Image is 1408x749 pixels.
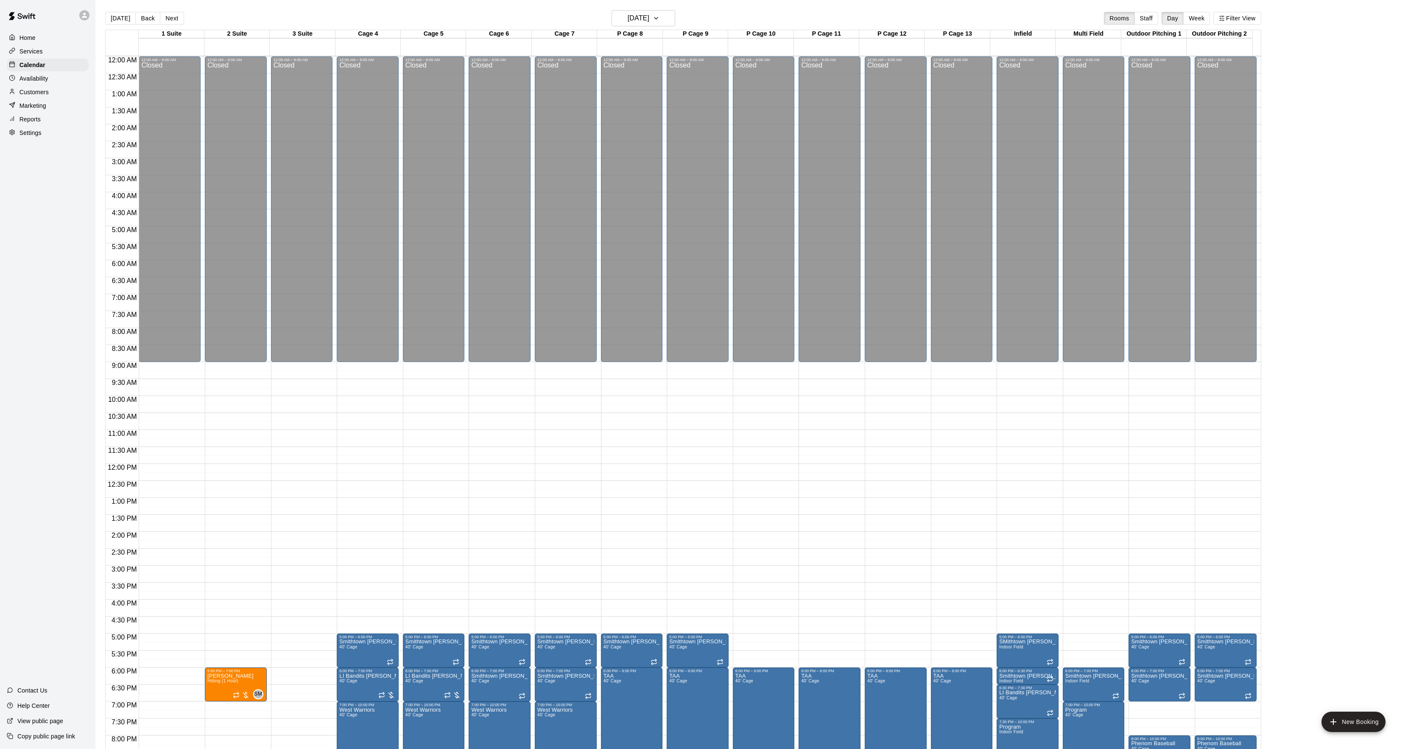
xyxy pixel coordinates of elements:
[931,56,993,362] div: 12:00 AM – 9:00 AM: Closed
[335,30,401,38] div: Cage 4
[339,62,396,365] div: Closed
[109,515,139,522] span: 1:30 PM
[537,645,555,649] span: 40' Cage
[17,686,47,695] p: Contact Us
[535,56,597,362] div: 12:00 AM – 9:00 AM: Closed
[141,58,198,62] div: 12:00 AM – 9:00 AM
[1197,679,1215,683] span: 40' Cage
[1197,645,1215,649] span: 40' Cage
[1245,659,1252,665] span: Recurring event
[403,668,465,701] div: 6:00 PM – 7:00 PM: LI Bandits Rony
[867,669,924,673] div: 6:00 PM – 9:00 PM
[105,12,136,25] button: [DATE]
[139,56,201,362] div: 12:00 AM – 9:00 AM: Closed
[1131,679,1149,683] span: 40' Cage
[204,30,270,38] div: 2 Suite
[109,583,139,590] span: 3:30 PM
[1195,56,1257,362] div: 12:00 AM – 9:00 AM: Closed
[110,294,139,301] span: 7:00 AM
[537,635,594,639] div: 5:00 PM – 6:00 PM
[1047,676,1053,682] span: Recurring event
[999,720,1056,724] div: 7:30 PM – 10:00 PM
[1162,12,1184,25] button: Day
[106,56,139,64] span: 12:00 AM
[537,669,594,673] div: 6:00 PM – 7:00 PM
[1131,635,1188,639] div: 5:00 PM – 6:00 PM
[1131,58,1188,62] div: 12:00 AM – 9:00 AM
[405,713,423,717] span: 40' Cage
[667,634,729,668] div: 5:00 PM – 6:00 PM: Smithtown Panepinto
[537,58,594,62] div: 12:00 AM – 9:00 AM
[205,668,267,701] div: 6:00 PM – 7:00 PM: Zach Accurso
[257,689,263,699] span: Steve Malvagna
[1134,12,1159,25] button: Staff
[20,101,46,110] p: Marketing
[17,717,63,725] p: View public page
[7,126,89,139] div: Settings
[274,62,330,365] div: Closed
[865,56,927,362] div: 12:00 AM – 9:00 AM: Closed
[110,124,139,132] span: 2:00 AM
[990,30,1056,38] div: Infield
[110,311,139,318] span: 7:30 AM
[109,566,139,573] span: 3:00 PM
[135,12,160,25] button: Back
[801,58,858,62] div: 12:00 AM – 9:00 AM
[1179,659,1185,665] span: Recurring event
[109,600,139,607] span: 4:00 PM
[106,481,139,488] span: 12:30 PM
[110,192,139,199] span: 4:00 AM
[794,30,859,38] div: P Cage 11
[405,62,462,365] div: Closed
[403,634,465,668] div: 5:00 PM – 6:00 PM: Smithtown Panepinto
[110,209,139,216] span: 4:30 AM
[469,668,531,701] div: 6:00 PM – 7:00 PM: Smithtown Russo
[17,701,50,710] p: Help Center
[603,679,621,683] span: 40' Cage
[1063,668,1125,701] div: 6:00 PM – 7:00 PM: Smithtown Panepinto
[999,635,1056,639] div: 5:00 PM – 6:00 PM
[110,379,139,386] span: 9:30 AM
[1245,693,1252,699] span: Recurring event
[110,362,139,369] span: 9:00 AM
[109,701,139,709] span: 7:00 PM
[471,645,489,649] span: 40' Cage
[469,634,531,668] div: 5:00 PM – 6:00 PM: Smithtown Mcmanus
[453,659,459,665] span: Recurring event
[1197,737,1254,741] div: 8:00 PM – 10:00 PM
[1129,634,1190,668] div: 5:00 PM – 6:00 PM: Smithtown Mcmanus
[537,713,555,717] span: 40' Cage
[1065,669,1122,673] div: 6:00 PM – 7:00 PM
[867,679,885,683] span: 40' Cage
[1195,634,1257,668] div: 5:00 PM – 6:00 PM: Smithtown Mcmanus
[933,669,990,673] div: 6:00 PM – 9:00 PM
[20,74,48,83] p: Availability
[339,713,357,717] span: 40' Cage
[110,107,139,115] span: 1:30 AM
[933,62,990,365] div: Closed
[337,56,399,362] div: 12:00 AM – 9:00 AM: Closed
[106,430,139,437] span: 11:00 AM
[603,645,621,649] span: 40' Cage
[109,651,139,658] span: 5:30 PM
[403,56,465,362] div: 12:00 AM – 9:00 AM: Closed
[628,12,649,24] h6: [DATE]
[7,113,89,126] div: Reports
[669,645,687,649] span: 40' Cage
[20,47,43,56] p: Services
[20,115,41,123] p: Reports
[7,86,89,98] a: Customers
[401,30,466,38] div: Cage 5
[1065,58,1122,62] div: 12:00 AM – 9:00 AM
[669,62,726,365] div: Closed
[999,696,1017,700] span: 40' Cage
[603,58,660,62] div: 12:00 AM – 9:00 AM
[109,617,139,624] span: 4:30 PM
[1131,62,1188,365] div: Closed
[612,10,675,26] button: [DATE]
[7,45,89,58] a: Services
[471,713,489,717] span: 40' Cage
[667,56,729,362] div: 12:00 AM – 9:00 AM: Closed
[997,634,1059,668] div: 5:00 PM – 6:00 PM: SMithtown Russo
[109,532,139,539] span: 2:00 PM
